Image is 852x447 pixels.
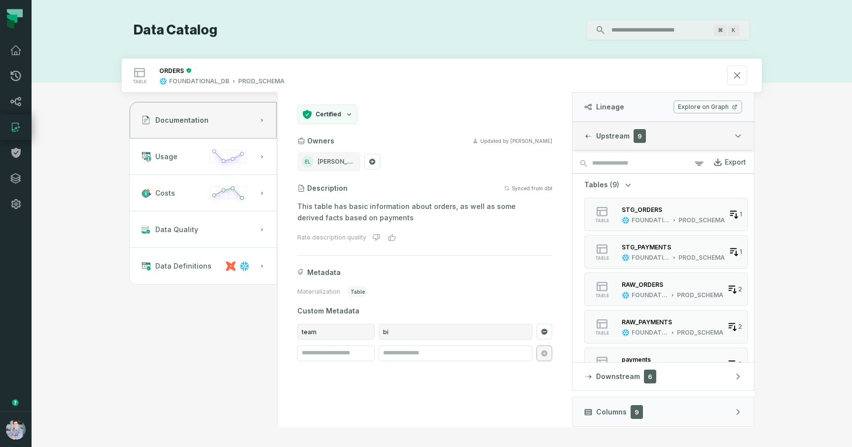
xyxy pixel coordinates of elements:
[572,363,754,390] button: Downstream6
[622,318,672,326] div: RAW_PAYMENTS
[184,68,192,73] div: Certified
[6,420,26,440] img: avatar of Alon Nafta
[238,77,284,85] div: PROD_SCHEMA
[596,131,630,141] span: Upstream
[610,180,619,190] span: (9)
[297,104,357,124] button: Change certification
[307,136,334,146] h3: Owners
[572,122,754,150] button: Upstream9
[584,347,748,381] button: 3
[644,370,656,383] span: 6
[678,254,725,262] div: PROD_SCHEMA
[725,158,746,167] div: Export
[297,201,552,224] p: This table has basic information about orders, as well as some derived facts based on payments
[155,188,175,198] span: Costs
[302,156,314,168] span: Elisheva Lapid
[740,248,742,256] span: 1
[584,180,633,190] button: Tables(9)
[572,397,754,426] button: Columns9
[622,281,663,288] div: RAW_ORDERS
[678,216,725,224] div: PROD_SCHEMA
[472,138,552,144] button: Updated by [PERSON_NAME]
[122,59,762,92] button: tableFOUNDATIONAL_DBPROD_SCHEMA
[595,293,609,298] span: table
[634,129,646,143] span: 9
[504,185,552,191] button: Synced from dbt
[316,110,341,118] span: Certified
[379,324,532,340] span: bi
[318,158,356,166] span: [PERSON_NAME]
[595,218,609,223] span: table
[155,261,212,271] span: Data Definitions
[297,306,552,316] span: Custom Metadata
[595,256,609,261] span: table
[632,329,668,337] div: FOUNDATIONAL_DB
[133,79,146,84] span: table
[347,286,368,297] span: table
[738,285,742,293] span: 2
[674,101,742,113] a: Explore on Graph
[297,288,340,296] span: Materialization
[596,102,624,112] span: Lineage
[738,323,742,331] span: 2
[595,331,609,336] span: table
[297,234,366,241] div: Rate description quality
[632,291,668,299] div: FOUNDATIONAL_DB
[728,25,740,36] span: Press ⌘ + K to focus the search bar
[705,155,746,172] a: Export
[307,183,348,193] h3: Description
[596,372,640,381] span: Downstream
[11,398,20,407] div: Tooltip anchor
[677,291,723,299] div: PROD_SCHEMA
[584,273,748,306] button: tableFOUNDATIONAL_DBPROD_SCHEMA2
[632,216,670,224] div: FOUNDATIONAL_DB
[738,360,742,368] span: 3
[622,206,662,213] div: STG_ORDERS
[584,310,748,344] button: tableFOUNDATIONAL_DBPROD_SCHEMA2
[584,198,748,231] button: tableFOUNDATIONAL_DBPROD_SCHEMA1
[740,210,742,218] span: 1
[622,243,671,251] div: STG_PAYMENTS
[159,67,184,74] div: ORDERS
[134,22,217,39] h1: Data Catalog
[169,77,229,85] div: FOUNDATIONAL_DB
[677,329,723,337] div: PROD_SCHEMA
[631,405,643,419] span: 9
[632,254,670,262] div: FOUNDATIONAL_DB
[297,324,375,340] span: team
[584,235,748,269] button: tableFOUNDATIONAL_DBPROD_SCHEMA1
[155,225,198,235] span: Data Quality
[714,25,727,36] span: Press ⌘ + K to focus the search bar
[596,407,627,417] span: Columns
[584,180,608,190] span: Tables
[307,268,341,277] span: Metadata
[622,356,651,363] div: payments
[155,152,177,162] span: Usage
[155,115,209,125] span: Documentation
